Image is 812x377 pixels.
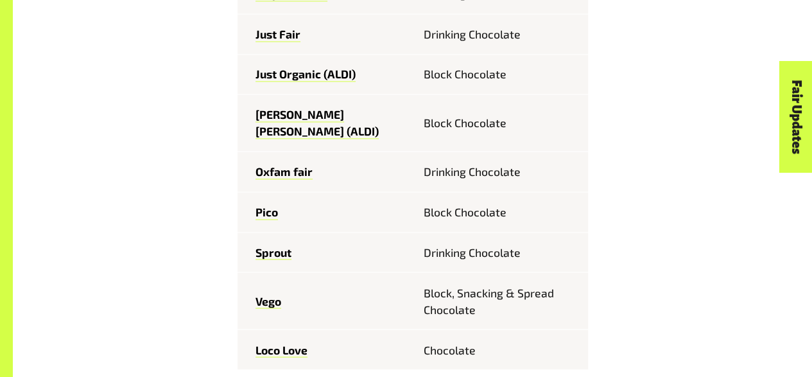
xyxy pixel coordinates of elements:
[413,14,588,55] td: Drinking Chocolate
[413,94,588,152] td: Block Chocolate
[413,232,588,272] td: Drinking Chocolate
[255,294,281,308] a: Vego
[255,164,313,179] a: Oxfam fair
[413,329,588,370] td: Chocolate
[255,342,307,357] a: Loco Love
[413,192,588,232] td: Block Chocolate
[255,245,291,259] a: Sprout
[413,152,588,192] td: Drinking Chocolate
[255,107,379,139] a: [PERSON_NAME] [PERSON_NAME] (ALDI)
[413,272,588,329] td: Block, Snacking & Spread Chocolate
[413,54,588,94] td: Block Chocolate
[255,205,278,220] a: Pico
[255,27,300,42] a: Just Fair
[255,67,356,82] a: Just Organic (ALDI)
